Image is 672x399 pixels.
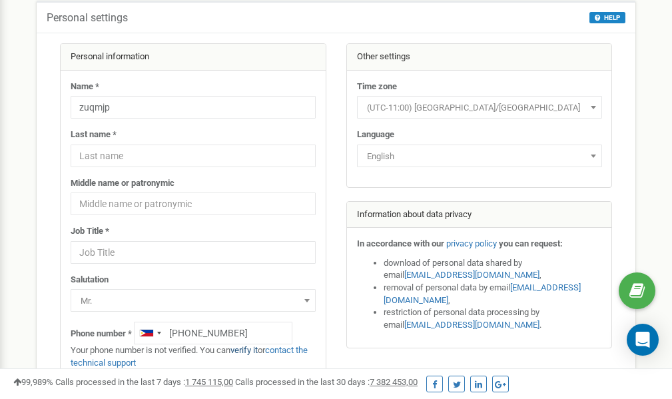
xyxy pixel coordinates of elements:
[384,257,602,282] li: download of personal data shared by email ,
[71,274,109,286] label: Salutation
[446,238,497,248] a: privacy policy
[370,377,418,387] u: 7 382 453,00
[47,12,128,24] h5: Personal settings
[135,322,165,344] div: Telephone country code
[362,99,597,117] span: (UTC-11:00) Pacific/Midway
[71,344,316,369] p: Your phone number is not verified. You can or
[499,238,563,248] strong: you can request:
[71,96,316,119] input: Name
[230,345,258,355] a: verify it
[71,225,109,238] label: Job Title *
[71,345,308,368] a: contact the technical support
[357,96,602,119] span: (UTC-11:00) Pacific/Midway
[627,324,659,356] div: Open Intercom Messenger
[362,147,597,166] span: English
[71,289,316,312] span: Mr.
[185,377,233,387] u: 1 745 115,00
[347,202,612,228] div: Information about data privacy
[347,44,612,71] div: Other settings
[75,292,311,310] span: Mr.
[404,320,539,330] a: [EMAIL_ADDRESS][DOMAIN_NAME]
[384,282,581,305] a: [EMAIL_ADDRESS][DOMAIN_NAME]
[71,241,316,264] input: Job Title
[357,145,602,167] span: English
[55,377,233,387] span: Calls processed in the last 7 days :
[71,193,316,215] input: Middle name or patronymic
[384,306,602,331] li: restriction of personal data processing by email .
[71,81,99,93] label: Name *
[357,129,394,141] label: Language
[13,377,53,387] span: 99,989%
[61,44,326,71] div: Personal information
[71,328,132,340] label: Phone number *
[71,177,174,190] label: Middle name or patronymic
[404,270,539,280] a: [EMAIL_ADDRESS][DOMAIN_NAME]
[384,282,602,306] li: removal of personal data by email ,
[71,145,316,167] input: Last name
[235,377,418,387] span: Calls processed in the last 30 days :
[71,129,117,141] label: Last name *
[357,238,444,248] strong: In accordance with our
[589,12,625,23] button: HELP
[357,81,397,93] label: Time zone
[134,322,292,344] input: +1-800-555-55-55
